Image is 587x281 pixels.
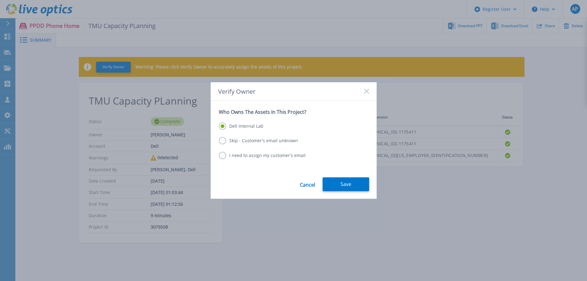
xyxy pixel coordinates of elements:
label: Dell Internal Lab [219,122,263,130]
span: Verify Owner [218,88,255,95]
label: Skip - Customer's email unknown [219,137,298,144]
p: Who Owns The Assets In This Project? [219,109,369,115]
button: Save [323,177,369,191]
label: I need to assign my customer's email [219,152,306,159]
a: Cancel [300,177,315,191]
